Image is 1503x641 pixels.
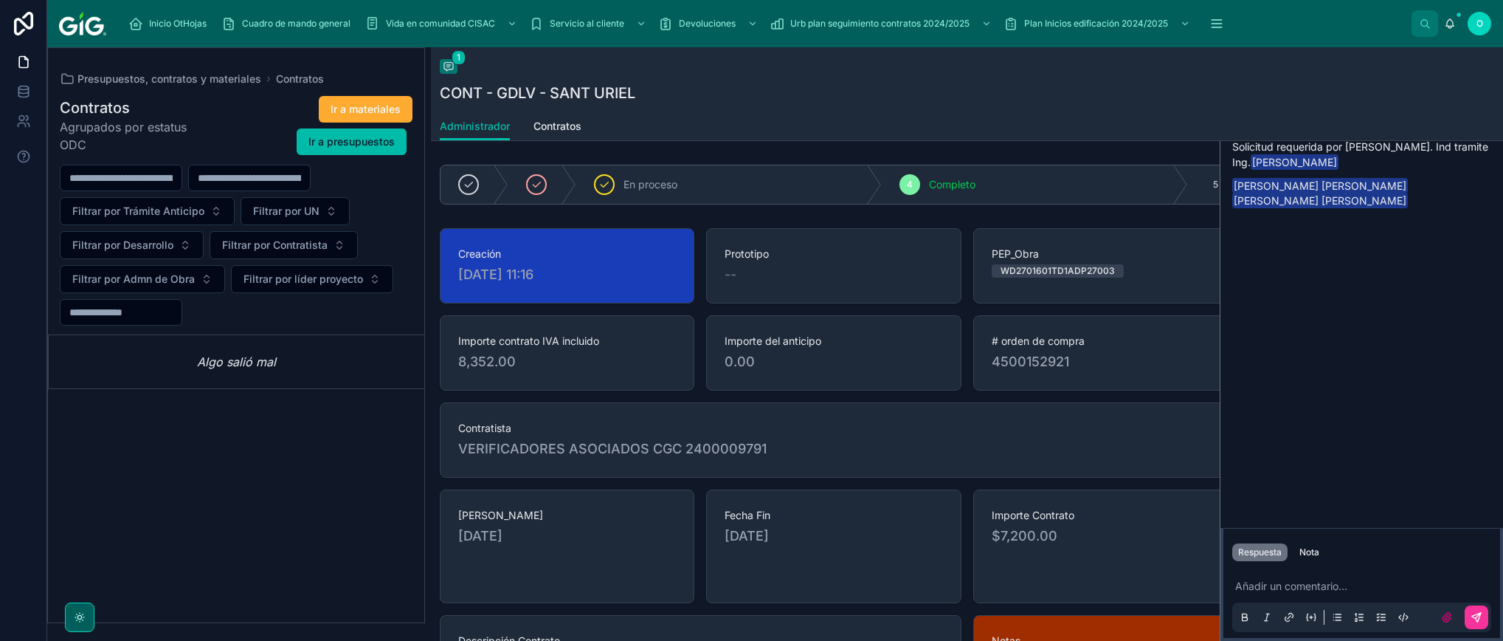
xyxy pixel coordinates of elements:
[992,334,1209,349] span: # orden de compra
[1299,546,1319,558] div: Nota
[72,204,204,219] span: Filtrar por Trámite Anticipo
[907,179,913,191] span: 4
[124,10,217,37] a: Inicio OtHojas
[241,197,350,225] button: Seleccionar botón
[77,72,261,86] span: Presupuestos, contratos y materiales
[458,526,676,546] span: [DATE]
[765,10,999,37] a: Urb plan seguimiento contratos 2024/2025
[533,119,581,134] span: Contratos
[118,7,1412,40] div: Contenido desplazable
[253,204,319,219] span: Filtrar por UN
[623,177,677,192] span: En proceso
[458,264,676,285] span: [DATE] 11:16
[59,12,106,35] img: Logotipo de la aplicación
[1251,154,1338,170] span: [PERSON_NAME]
[550,18,624,30] span: Servicio al cliente
[725,264,736,285] span: --
[992,352,1209,372] span: 4500152921
[1293,544,1325,561] button: Nota
[1232,139,1491,170] p: Solicitud requerida por [PERSON_NAME]. Ind tramite Ing.
[217,10,361,37] a: Cuadro de mando general
[992,247,1209,261] span: PEP_Obra
[458,439,767,459] span: VERIFICADORES ASOCIADOS CGC 2400009791
[725,334,942,349] span: Importe del anticipo
[1476,18,1483,30] span: O
[1213,179,1218,191] span: 5
[440,59,457,77] button: 1
[210,231,358,259] button: Seleccionar botón
[525,10,654,37] a: Servicio al cliente
[60,197,235,225] button: Seleccionar botón
[1232,544,1288,561] button: Respuesta
[1024,18,1168,30] span: Plan Inicios edificación 2024/2025
[361,10,525,37] a: Vida en comunidad CISAC
[440,83,635,103] h1: CONT - GDLV - SANT URIEL
[242,18,350,30] span: Cuadro de mando general
[790,18,970,30] span: Urb plan seguimiento contratos 2024/2025
[458,508,676,523] span: [PERSON_NAME]
[458,334,676,349] span: Importe contrato IVA incluido
[72,238,173,253] span: Filtrar por Desarrollo
[231,265,393,293] button: Seleccionar botón
[440,119,510,134] span: Administrador
[1232,178,1408,193] span: [PERSON_NAME] [PERSON_NAME]
[149,18,207,30] span: Inicio OtHojas
[992,526,1209,546] span: $7,200.00
[725,352,942,372] span: 0.00
[386,18,495,30] span: Vida en comunidad CISAC
[276,72,324,86] a: Contratos
[60,72,261,86] a: Presupuestos, contratos y materiales
[458,247,676,261] span: Creación
[725,526,942,546] span: [DATE]
[999,10,1198,37] a: Plan Inicios edificación 2024/2025
[60,97,204,118] h1: Contratos
[308,134,395,149] span: Ir a presupuestos
[60,118,204,154] span: Agrupados por estatus ODC
[929,177,975,192] span: Completo
[331,102,401,117] span: Ir a materiales
[222,238,328,253] span: Filtrar por Contratista
[297,128,407,155] button: Ir a presupuestos
[319,96,412,123] button: Ir a materiales
[1232,193,1408,208] span: [PERSON_NAME] [PERSON_NAME]
[533,113,581,143] a: Contratos
[72,272,195,287] span: Filtrar por Admn de Obra
[60,265,225,293] button: Seleccionar botón
[243,272,363,287] span: Filtrar por líder proyecto
[679,18,736,30] span: Devoluciones
[992,508,1209,523] span: Importe Contrato
[725,508,942,523] span: Fecha Fin
[725,247,942,261] span: Prototipo
[458,421,1476,436] span: Contratista
[60,231,204,259] button: Seleccionar botón
[440,113,510,141] a: Administrador
[1001,264,1115,278] div: WD2701601TD1ADP27003
[197,353,276,371] em: Algo salió mal
[452,50,466,65] span: 1
[458,352,676,372] span: 8,352.00
[654,10,765,37] a: Devoluciones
